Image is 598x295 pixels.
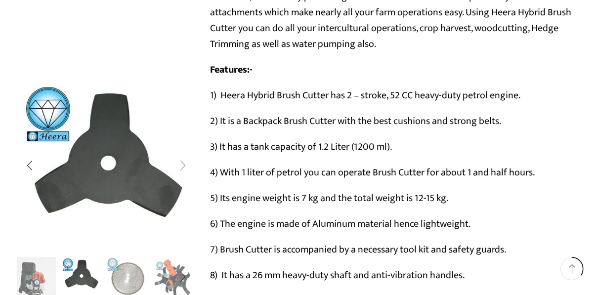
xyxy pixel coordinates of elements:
p: 6) The engine is made of Aluminum material hence lightweight. [210,216,581,232]
p: 5) Its engine weight is 7 kg and the total weight is 12-15 kg. [210,190,581,206]
div: 2 / 10 [17,74,195,252]
p: 1) Heera Hybrid Brush Cutter has 2 – stroke, 52 CC heavy-duty petrol engine. [210,87,581,103]
div: Next slide [171,153,195,178]
strong: Features:- [210,61,253,78]
div: Next slide [171,265,195,290]
p: 7) Brush Cutter is accompanied by a necessary tool kit and safety guards. [210,242,581,257]
p: 3) It has a tank capacity of 1.2 Liter (1200 ml). [210,139,581,155]
p: 2) It is a Backpack Brush Cutter with the best cushions and strong belts. [210,113,581,129]
p: 8) It has a 26 mm heavy-duty shaft and anti-vibration handles. [210,267,581,283]
p: 4) With 1 liter of petrol you can operate Brush Cutter for about 1 and half hours. [210,165,581,180]
div: Previous slide [17,153,42,178]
